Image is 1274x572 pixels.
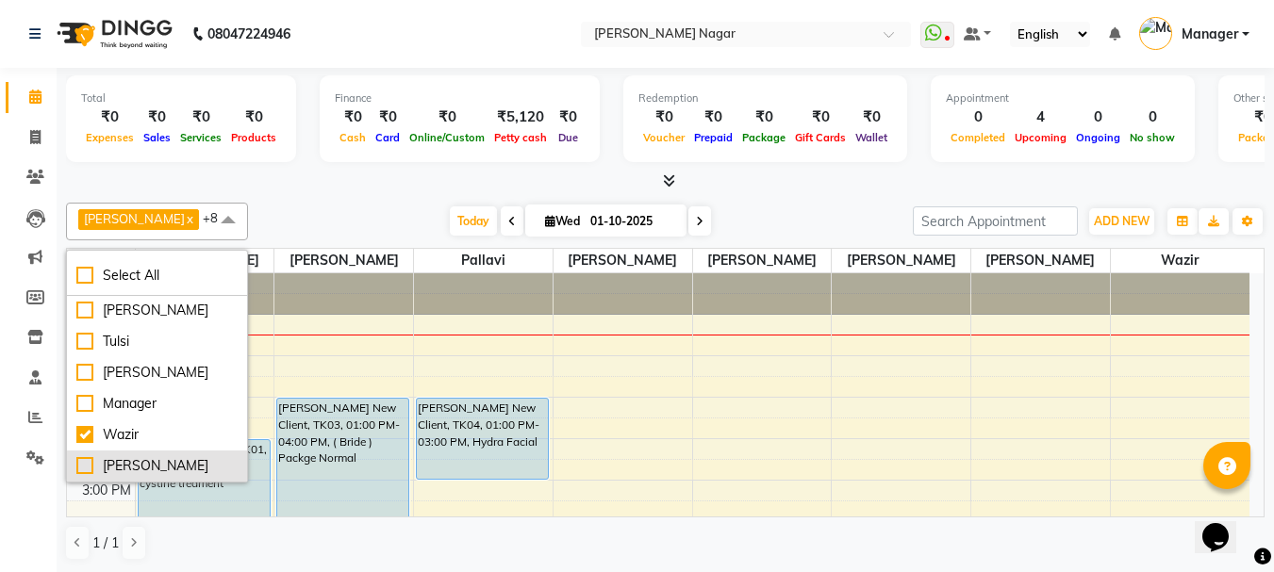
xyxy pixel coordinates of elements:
[139,131,175,144] span: Sales
[335,131,371,144] span: Cash
[1125,106,1180,128] div: 0
[335,106,371,128] div: ₹0
[1111,249,1249,272] span: Wazir
[693,249,832,272] span: [PERSON_NAME]
[414,249,553,272] span: pallavi
[185,211,193,226] a: x
[76,301,238,320] div: [PERSON_NAME]
[76,332,238,351] div: Tulsi
[851,131,892,144] span: Wallet
[371,131,405,144] span: Card
[81,90,281,106] div: Total
[203,210,232,225] span: +8
[554,249,692,272] span: [PERSON_NAME]
[76,425,238,445] div: Wazir
[1182,25,1238,44] span: Manager
[790,106,851,128] div: ₹0
[76,266,238,286] div: Select All
[737,131,790,144] span: Package
[1139,17,1172,50] img: Manager
[638,90,892,106] div: Redemption
[1010,106,1071,128] div: 4
[277,399,408,520] div: [PERSON_NAME] New Client, TK03, 01:00 PM-04:00 PM, ( Bride ) Packge Normal
[417,399,548,479] div: [PERSON_NAME] New Client, TK04, 01:00 PM-03:00 PM, Hydra Facial
[1071,131,1125,144] span: Ongoing
[946,90,1180,106] div: Appointment
[1125,131,1180,144] span: No show
[489,131,552,144] span: Petty cash
[226,106,281,128] div: ₹0
[790,131,851,144] span: Gift Cards
[851,106,892,128] div: ₹0
[689,131,737,144] span: Prepaid
[67,249,135,269] div: Stylist
[81,131,139,144] span: Expenses
[274,249,413,272] span: [PERSON_NAME]
[832,249,970,272] span: [PERSON_NAME]
[1089,208,1154,235] button: ADD NEW
[226,131,281,144] span: Products
[489,106,552,128] div: ₹5,120
[1094,214,1150,228] span: ADD NEW
[139,106,175,128] div: ₹0
[76,456,238,476] div: [PERSON_NAME]
[1195,497,1255,553] iframe: chat widget
[175,106,226,128] div: ₹0
[48,8,177,60] img: logo
[175,131,226,144] span: Services
[638,106,689,128] div: ₹0
[84,211,185,226] span: [PERSON_NAME]
[405,106,489,128] div: ₹0
[136,249,274,272] span: [PERSON_NAME]
[92,533,119,553] span: 1 / 1
[946,106,1010,128] div: 0
[638,131,689,144] span: Voucher
[946,131,1010,144] span: Completed
[1010,131,1071,144] span: Upcoming
[913,206,1078,236] input: Search Appointment
[207,8,290,60] b: 08047224946
[552,106,585,128] div: ₹0
[971,249,1110,272] span: [PERSON_NAME]
[76,394,238,414] div: Manager
[1071,106,1125,128] div: 0
[81,106,139,128] div: ₹0
[371,106,405,128] div: ₹0
[405,131,489,144] span: Online/Custom
[585,207,679,236] input: 2025-10-01
[76,363,238,383] div: [PERSON_NAME]
[689,106,737,128] div: ₹0
[737,106,790,128] div: ₹0
[335,90,585,106] div: Finance
[554,131,583,144] span: Due
[540,214,585,228] span: Wed
[450,206,497,236] span: Today
[78,481,135,500] div: 3:00 PM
